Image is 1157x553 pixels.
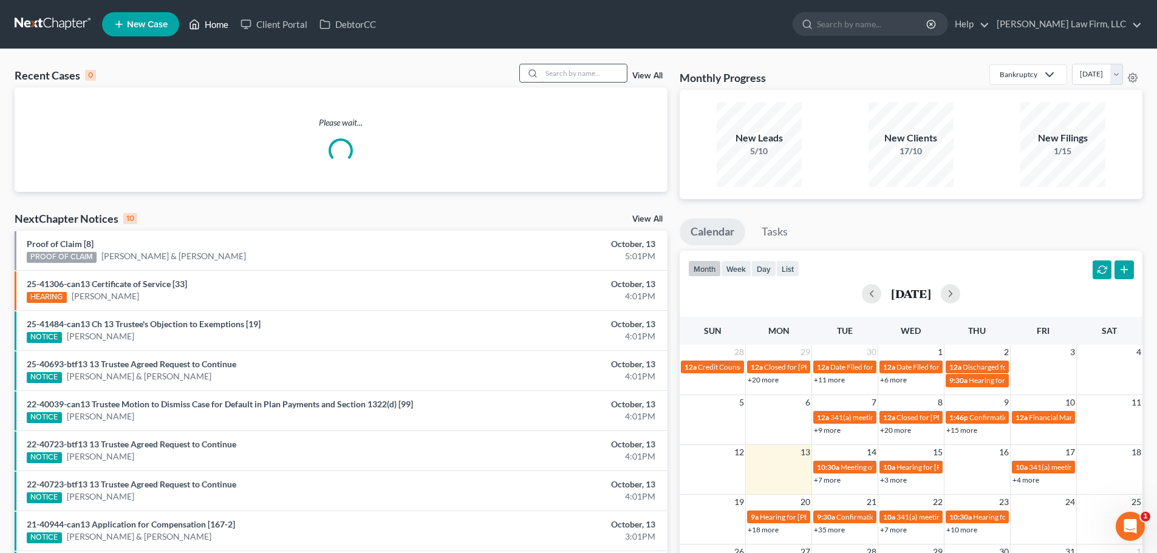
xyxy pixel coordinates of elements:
[733,495,745,509] span: 19
[698,362,824,371] span: Credit Counseling for [PERSON_NAME]
[814,375,845,384] a: +11 more
[1102,325,1117,336] span: Sat
[1069,345,1076,359] span: 3
[968,325,986,336] span: Thu
[632,215,663,223] a: View All
[101,250,246,262] a: [PERSON_NAME] & [PERSON_NAME]
[1141,512,1150,521] span: 1
[932,495,944,509] span: 22
[946,426,977,435] a: +15 more
[1130,395,1142,410] span: 11
[27,359,236,369] a: 25-40693-btf13 13 Trustee Agreed Request to Continue
[1130,445,1142,460] span: 18
[733,445,745,460] span: 12
[454,438,655,450] div: October, 13
[949,362,961,371] span: 12a
[817,362,829,371] span: 12a
[721,260,751,277] button: week
[814,525,845,534] a: +35 more
[830,413,947,422] span: 341(a) meeting for [PERSON_NAME]
[998,445,1010,460] span: 16
[963,362,1068,371] span: Discharged for [PERSON_NAME]
[896,413,1043,422] span: Closed for [PERSON_NAME], Demetrielannett
[998,495,1010,509] span: 23
[454,531,655,543] div: 3:01PM
[680,70,766,85] h3: Monthly Progress
[817,413,829,422] span: 12a
[1116,512,1145,541] iframe: Intercom live chat
[1012,475,1039,484] a: +4 more
[949,13,989,35] a: Help
[883,512,895,521] span: 10a
[880,475,907,484] a: +3 more
[836,512,974,521] span: Confirmation hearing for [PERSON_NAME]
[946,525,977,534] a: +10 more
[733,345,745,359] span: 28
[454,330,655,342] div: 4:01PM
[454,410,655,422] div: 4:01PM
[817,13,928,35] input: Search by name...
[1000,69,1037,80] div: Bankruptcy
[869,145,954,157] div: 17/10
[27,332,62,343] div: NOTICE
[751,512,759,521] span: 9a
[67,490,134,503] a: [PERSON_NAME]
[949,413,968,422] span: 1:46p
[27,239,94,249] a: Proof of Claim [8]
[751,219,799,245] a: Tasks
[1130,495,1142,509] span: 25
[748,375,779,384] a: +20 more
[973,512,1056,521] span: Hearing for 1 Big Red, LLC
[704,325,722,336] span: Sun
[1020,131,1105,145] div: New Filings
[799,445,811,460] span: 13
[27,399,413,409] a: 22-40039-can13 Trustee Motion to Dismiss Case for Default in Plan Payments and Section 1322(d) [99]
[27,439,236,449] a: 22-40723-btf13 13 Trustee Agreed Request to Continue
[1015,463,1028,472] span: 10a
[896,362,1062,371] span: Date Filed for [PERSON_NAME] & [PERSON_NAME]
[891,287,931,300] h2: [DATE]
[751,260,776,277] button: day
[804,395,811,410] span: 6
[67,410,134,422] a: [PERSON_NAME]
[799,495,811,509] span: 20
[15,117,667,129] p: Please wait...
[738,395,745,410] span: 5
[932,445,944,460] span: 15
[684,362,697,371] span: 12a
[127,20,168,29] span: New Case
[751,362,763,371] span: 12a
[183,13,234,35] a: Home
[717,145,802,157] div: 5/10
[1037,325,1049,336] span: Fri
[949,376,968,385] span: 9:30a
[15,211,137,226] div: NextChapter Notices
[865,445,878,460] span: 14
[1020,145,1105,157] div: 1/15
[27,412,62,423] div: NOTICE
[880,525,907,534] a: +7 more
[27,492,62,503] div: NOTICE
[27,252,97,263] div: PROOF OF CLAIM
[969,376,1063,385] span: Hearing for [PERSON_NAME]
[454,358,655,370] div: October, 13
[27,519,235,529] a: 21-40944-can13 Application for Compensation [167-2]
[454,450,655,463] div: 4:01PM
[1064,395,1076,410] span: 10
[27,372,62,383] div: NOTICE
[991,13,1142,35] a: [PERSON_NAME] Law Firm, LLC
[1003,395,1010,410] span: 9
[632,72,663,80] a: View All
[1064,445,1076,460] span: 17
[896,512,1078,521] span: 341(a) meeting for [PERSON_NAME] & [PERSON_NAME]
[454,238,655,250] div: October, 13
[776,260,799,277] button: list
[901,325,921,336] span: Wed
[454,518,655,531] div: October, 13
[869,131,954,145] div: New Clients
[883,362,895,371] span: 12a
[454,370,655,382] div: 4:01PM
[799,345,811,359] span: 29
[1029,463,1152,472] span: 341(a) meeting for Bar K Holdings, LLC
[880,375,907,384] a: +6 more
